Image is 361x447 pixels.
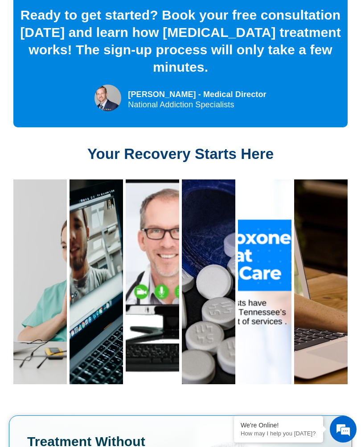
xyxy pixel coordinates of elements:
div: Navigation go back [10,46,23,59]
h2: Your Recovery Starts Here [45,145,316,163]
span: We're online! [52,112,123,202]
div: [PERSON_NAME] - Medical Director [128,89,266,101]
div: We're Online! [241,422,316,429]
textarea: Type your message and hit 'Enter' [4,243,170,274]
div: Ready to get started? Book your free consultation [DATE] and learn how [MEDICAL_DATA] treatment w... [18,6,343,76]
img: national addictiion specialists suboxone doctors dr chad elkin [94,85,121,111]
div: Chat with us now [60,47,163,58]
div: National Addiction Specialists [128,101,266,109]
p: How may I help you today? [241,430,316,437]
div: Minimize live chat window [146,4,168,26]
